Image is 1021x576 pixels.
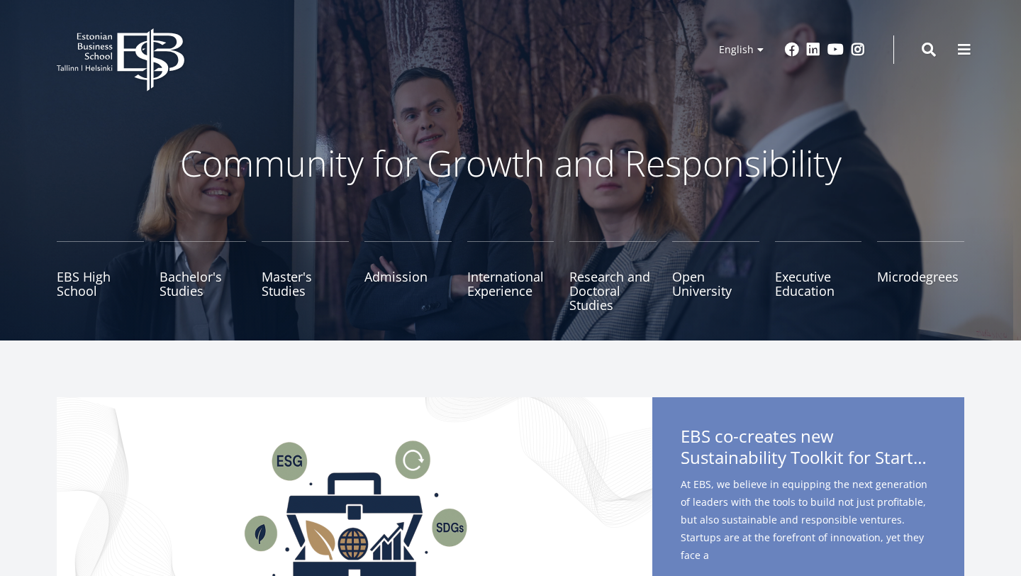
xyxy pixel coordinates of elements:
a: Executive Education [775,241,862,312]
a: Bachelor's Studies [160,241,247,312]
a: Open University [672,241,759,312]
a: Research and Doctoral Studies [569,241,657,312]
a: International Experience [467,241,554,312]
a: Facebook [785,43,799,57]
a: Microdegrees [877,241,964,312]
a: Master's Studies [262,241,349,312]
p: Community for Growth and Responsibility [135,142,886,184]
a: EBS High School [57,241,144,312]
a: Youtube [827,43,844,57]
a: Instagram [851,43,865,57]
span: EBS co-creates new [681,426,936,472]
a: Admission [364,241,452,312]
a: Linkedin [806,43,820,57]
span: Sustainability Toolkit for Startups [681,447,936,468]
